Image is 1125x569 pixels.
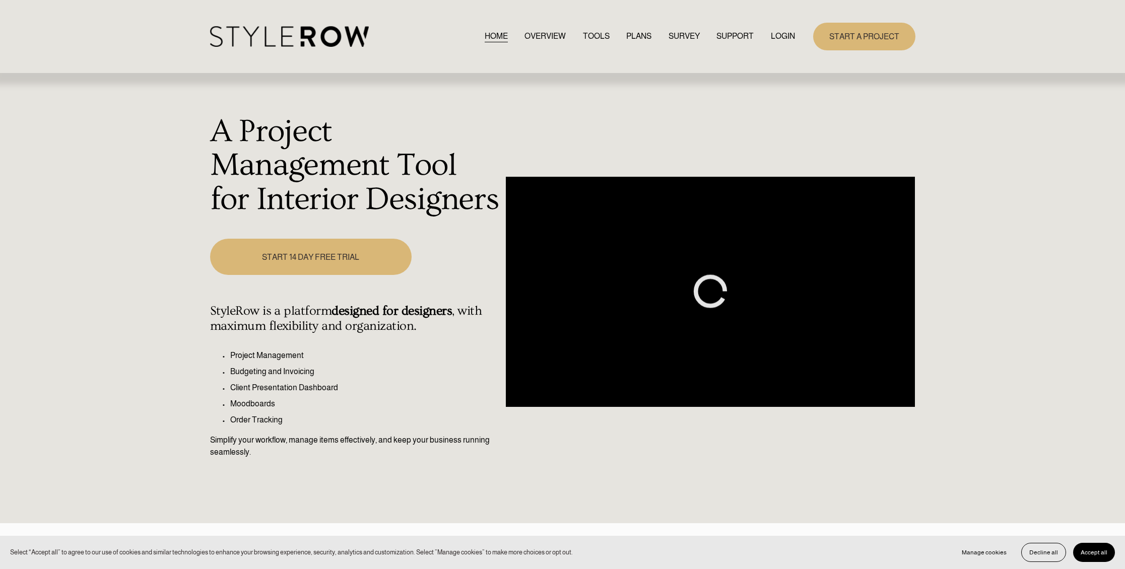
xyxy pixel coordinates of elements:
[230,398,501,410] p: Moodboards
[716,30,754,43] a: folder dropdown
[210,26,369,47] img: StyleRow
[1021,543,1066,562] button: Decline all
[210,304,501,334] h4: StyleRow is a platform , with maximum flexibility and organization.
[210,115,501,217] h1: A Project Management Tool for Interior Designers
[669,30,700,43] a: SURVEY
[583,30,610,43] a: TOOLS
[626,30,651,43] a: PLANS
[485,30,508,43] a: HOME
[771,30,795,43] a: LOGIN
[332,304,452,318] strong: designed for designers
[1073,543,1115,562] button: Accept all
[10,547,573,557] p: Select “Accept all” to agree to our use of cookies and similar technologies to enhance your brows...
[210,239,412,274] a: START 14 DAY FREE TRIAL
[230,366,501,378] p: Budgeting and Invoicing
[962,549,1007,556] span: Manage cookies
[813,23,915,50] a: START A PROJECT
[230,414,501,426] p: Order Tracking
[1029,549,1058,556] span: Decline all
[716,30,754,42] span: SUPPORT
[524,30,566,43] a: OVERVIEW
[230,349,501,362] p: Project Management
[230,382,501,394] p: Client Presentation Dashboard
[210,434,501,458] p: Simplify your workflow, manage items effectively, and keep your business running seamlessly.
[1081,549,1107,556] span: Accept all
[954,543,1014,562] button: Manage cookies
